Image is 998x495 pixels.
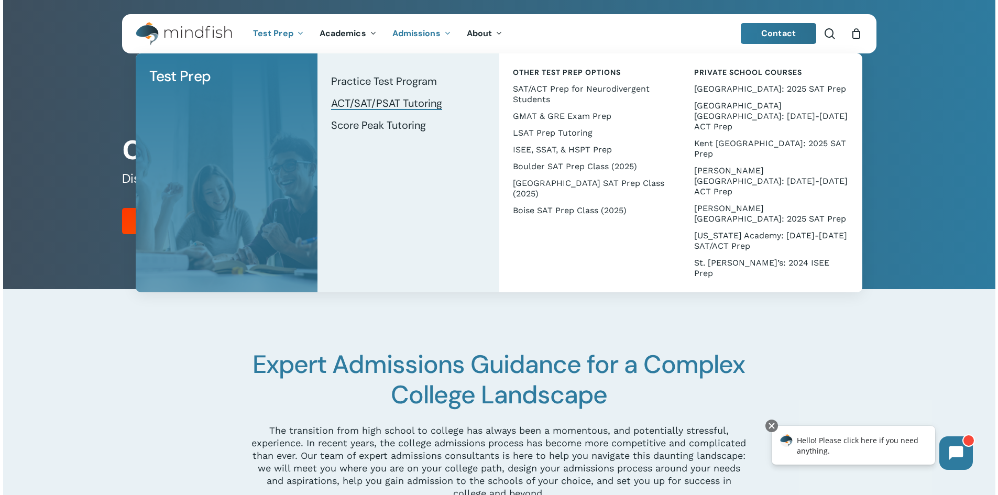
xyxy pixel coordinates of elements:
[510,81,671,108] a: SAT/ACT Prep for Neurodivergent Students
[761,417,983,480] iframe: Chatbot
[312,29,385,38] a: Academics
[691,227,852,255] a: [US_STATE] Academy: [DATE]-[DATE] SAT/ACT Prep
[694,166,848,196] span: [PERSON_NAME][GEOGRAPHIC_DATA]: [DATE]-[DATE] ACT Prep
[510,202,671,219] a: Boise SAT Prep Class (2025)
[694,258,829,278] span: St. [PERSON_NAME]’s: 2024 ISEE Prep
[513,145,612,155] span: ISEE, SSAT, & HSPT Prep
[691,162,852,200] a: [PERSON_NAME][GEOGRAPHIC_DATA]: [DATE]-[DATE] ACT Prep
[328,114,489,136] a: Score Peak Tutoring
[694,68,802,77] span: Private School Courses
[694,203,846,224] span: [PERSON_NAME][GEOGRAPHIC_DATA]: 2025 SAT Prep
[122,14,876,53] header: Main Menu
[691,97,852,135] a: [GEOGRAPHIC_DATA] [GEOGRAPHIC_DATA]: [DATE]-[DATE] ACT Prep
[694,84,846,94] span: [GEOGRAPHIC_DATA]: 2025 SAT Prep
[392,28,441,39] span: Admissions
[331,118,426,132] span: Score Peak Tutoring
[328,70,489,92] a: Practice Test Program
[510,64,671,81] a: Other Test Prep Options
[513,68,621,77] span: Other Test Prep Options
[146,64,307,89] a: Test Prep
[694,101,848,131] span: [GEOGRAPHIC_DATA] [GEOGRAPHIC_DATA]: [DATE]-[DATE] ACT Prep
[149,67,211,86] span: Test Prep
[741,23,816,44] a: Contact
[331,96,442,110] span: ACT/SAT/PSAT Tutoring
[691,200,852,227] a: [PERSON_NAME][GEOGRAPHIC_DATA]: 2025 SAT Prep
[513,178,664,199] span: [GEOGRAPHIC_DATA] SAT Prep Class (2025)
[691,255,852,282] a: St. [PERSON_NAME]’s: 2024 ISEE Prep
[851,28,862,39] a: Cart
[694,138,846,159] span: Kent [GEOGRAPHIC_DATA]: 2025 SAT Prep
[513,84,650,104] span: SAT/ACT Prep for Neurodivergent Students
[320,28,366,39] span: Academics
[253,28,293,39] span: Test Prep
[691,81,852,97] a: [GEOGRAPHIC_DATA]: 2025 SAT Prep
[245,29,312,38] a: Test Prep
[510,108,671,125] a: GMAT & GRE Exam Prep
[245,14,510,53] nav: Main Menu
[691,64,852,81] a: Private School Courses
[510,141,671,158] a: ISEE, SSAT, & HSPT Prep
[510,158,671,175] a: Boulder SAT Prep Class (2025)
[385,29,459,38] a: Admissions
[122,133,536,166] b: College Admissions Counseling
[513,161,637,171] span: Boulder SAT Prep Class (2025)
[761,28,796,39] span: Contact
[513,128,593,138] span: LSAT Prep Tutoring
[467,28,492,39] span: About
[694,230,847,251] span: [US_STATE] Academy: [DATE]-[DATE] SAT/ACT Prep
[122,208,276,234] a: Contact Us to Learn More
[513,205,627,215] span: Boise SAT Prep Class (2025)
[459,29,511,38] a: About
[513,111,611,121] span: GMAT & GRE Exam Prep
[510,125,671,141] a: LSAT Prep Tutoring
[122,170,524,186] span: Discover your college path and position yourself for admissions success!
[328,92,489,114] a: ACT/SAT/PSAT Tutoring
[510,175,671,202] a: [GEOGRAPHIC_DATA] SAT Prep Class (2025)
[691,135,852,162] a: Kent [GEOGRAPHIC_DATA]: 2025 SAT Prep
[331,74,437,88] span: Practice Test Program
[253,348,745,411] span: Expert Admissions Guidance for a Complex College Landscape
